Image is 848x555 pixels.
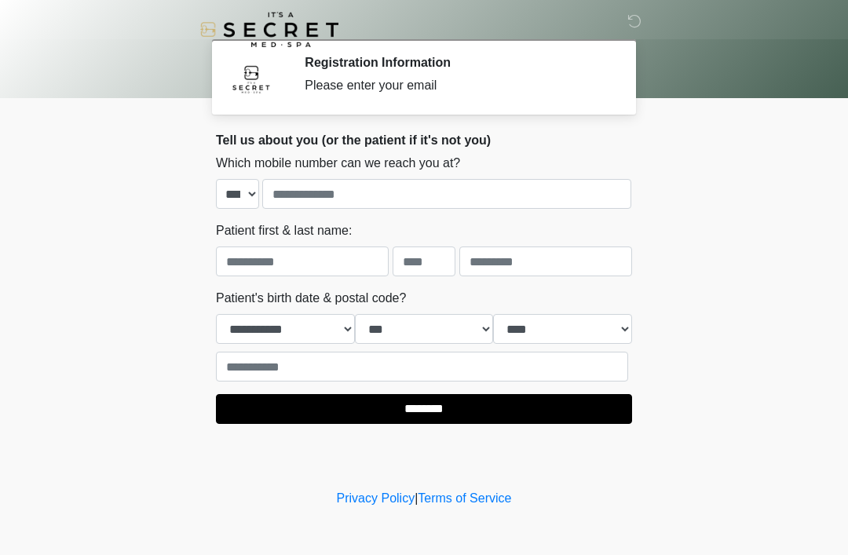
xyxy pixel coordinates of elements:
label: Which mobile number can we reach you at? [216,154,460,173]
a: | [415,491,418,505]
a: Privacy Policy [337,491,415,505]
div: Please enter your email [305,76,609,95]
label: Patient's birth date & postal code? [216,289,406,308]
a: Terms of Service [418,491,511,505]
h2: Tell us about you (or the patient if it's not you) [216,133,632,148]
img: Agent Avatar [228,55,275,102]
label: Patient first & last name: [216,221,352,240]
img: It's A Secret Med Spa Logo [200,12,338,47]
h2: Registration Information [305,55,609,70]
